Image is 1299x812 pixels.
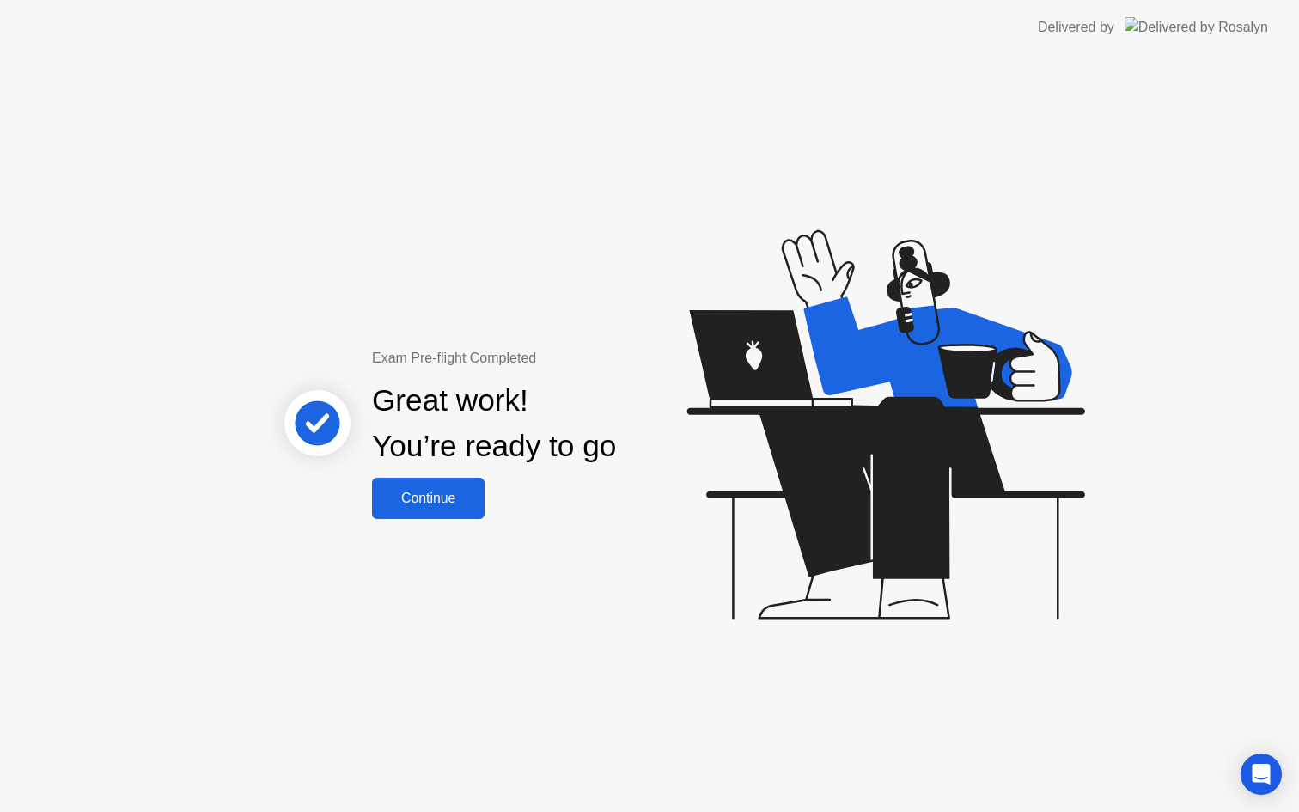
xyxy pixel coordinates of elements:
[372,378,616,469] div: Great work! You’re ready to go
[372,478,485,519] button: Continue
[1038,17,1114,38] div: Delivered by
[377,491,479,506] div: Continue
[1125,17,1268,37] img: Delivered by Rosalyn
[1241,754,1282,795] div: Open Intercom Messenger
[372,348,727,369] div: Exam Pre-flight Completed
